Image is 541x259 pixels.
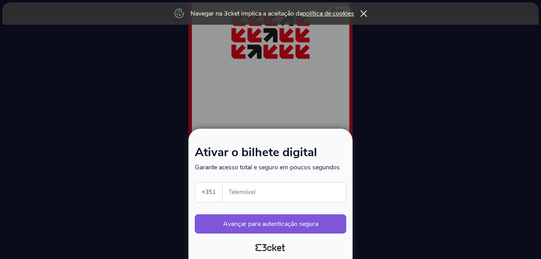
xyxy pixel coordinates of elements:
a: política de cookies [302,9,354,18]
input: Telemóvel [229,182,346,202]
p: Navegar na 3cket implica a aceitação da [190,9,354,18]
h1: Ativar o bilhete digital [195,147,346,163]
p: Garante acesso total e seguro em poucos segundos [195,163,346,172]
label: Telemóvel [223,182,347,202]
button: Avançar para autenticação segura [195,214,346,233]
